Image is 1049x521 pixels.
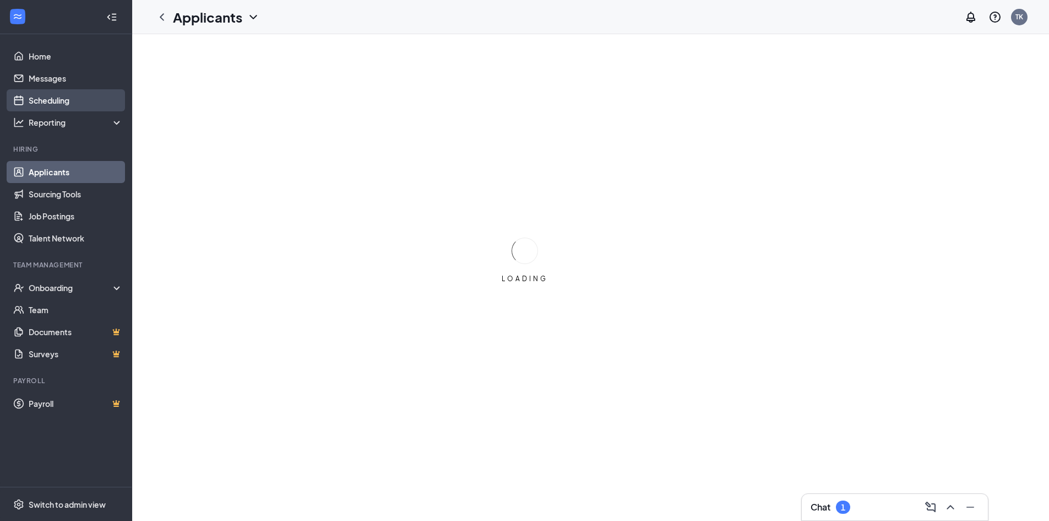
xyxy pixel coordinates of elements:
svg: ChevronUp [944,501,957,514]
div: LOADING [497,274,552,283]
svg: Notifications [964,10,977,24]
svg: Minimize [964,501,977,514]
a: Job Postings [29,205,123,227]
div: Team Management [13,260,121,270]
button: Minimize [961,498,979,516]
svg: Settings [13,499,24,510]
svg: QuestionInfo [988,10,1002,24]
div: Reporting [29,117,123,128]
h3: Chat [811,501,830,513]
a: Talent Network [29,227,123,249]
a: SurveysCrown [29,343,123,365]
h1: Applicants [173,8,242,26]
a: Sourcing Tools [29,183,123,205]
svg: ChevronLeft [155,10,169,24]
a: Team [29,299,123,321]
svg: ChevronDown [247,10,260,24]
a: Home [29,45,123,67]
a: DocumentsCrown [29,321,123,343]
a: Messages [29,67,123,89]
svg: UserCheck [13,282,24,293]
svg: Collapse [106,12,117,23]
svg: WorkstreamLogo [12,11,23,22]
div: Switch to admin view [29,499,106,510]
svg: ComposeMessage [924,501,937,514]
div: 1 [841,503,845,512]
svg: Analysis [13,117,24,128]
div: Onboarding [29,282,113,293]
div: Hiring [13,144,121,154]
a: Scheduling [29,89,123,111]
a: PayrollCrown [29,393,123,415]
button: ComposeMessage [922,498,939,516]
div: Payroll [13,376,121,385]
div: TK [1015,12,1023,22]
a: Applicants [29,161,123,183]
button: ChevronUp [942,498,959,516]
